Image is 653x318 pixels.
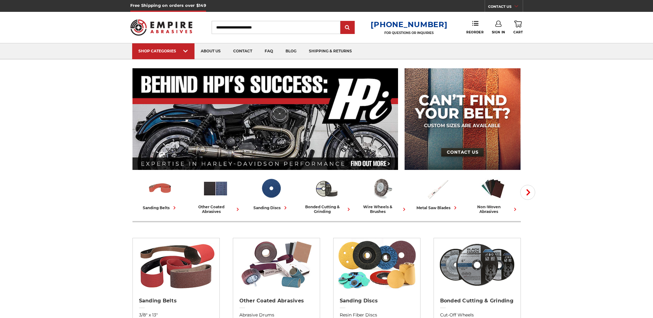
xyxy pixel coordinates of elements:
img: promo banner for custom belts. [405,68,521,170]
button: Next [520,185,535,200]
img: Other Coated Abrasives [236,238,317,291]
div: other coated abrasives [190,205,241,214]
a: wire wheels & brushes [357,176,407,214]
a: non-woven abrasives [468,176,518,214]
img: Bonded Cutting & Grinding [314,176,339,201]
a: blog [279,43,303,59]
img: Sanding Discs [336,238,417,291]
img: Other Coated Abrasives [203,176,228,201]
span: Cart [513,30,523,34]
a: Cart [513,21,523,34]
img: Sanding Belts [147,176,173,201]
a: Reorder [466,21,483,34]
a: [PHONE_NUMBER] [371,20,447,29]
h2: Bonded Cutting & Grinding [440,298,514,304]
a: faq [258,43,279,59]
a: sanding belts [135,176,185,211]
div: non-woven abrasives [468,205,518,214]
h2: Sanding Discs [340,298,414,304]
input: Submit [341,22,354,34]
div: sanding belts [143,205,178,211]
div: SHOP CATEGORIES [138,49,188,53]
a: shipping & returns [303,43,358,59]
img: Sanding Discs [258,176,284,201]
img: Empire Abrasives [130,15,193,40]
h2: Sanding Belts [139,298,213,304]
h2: Other Coated Abrasives [239,298,314,304]
img: Bonded Cutting & Grinding [437,238,517,291]
img: Wire Wheels & Brushes [369,176,395,201]
a: contact [227,43,258,59]
a: metal saw blades [412,176,463,211]
span: Reorder [466,30,483,34]
div: sanding discs [253,205,289,211]
img: Non-woven Abrasives [480,176,506,201]
p: FOR QUESTIONS OR INQUIRIES [371,31,447,35]
img: Metal Saw Blades [425,176,450,201]
img: Sanding Belts [136,238,216,291]
span: Sign In [492,30,505,34]
a: about us [194,43,227,59]
a: CONTACT US [488,3,523,12]
div: wire wheels & brushes [357,205,407,214]
a: bonded cutting & grinding [301,176,352,214]
div: bonded cutting & grinding [301,205,352,214]
img: Banner for an interview featuring Horsepower Inc who makes Harley performance upgrades featured o... [132,68,398,170]
a: sanding discs [246,176,296,211]
a: other coated abrasives [190,176,241,214]
div: metal saw blades [416,205,459,211]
